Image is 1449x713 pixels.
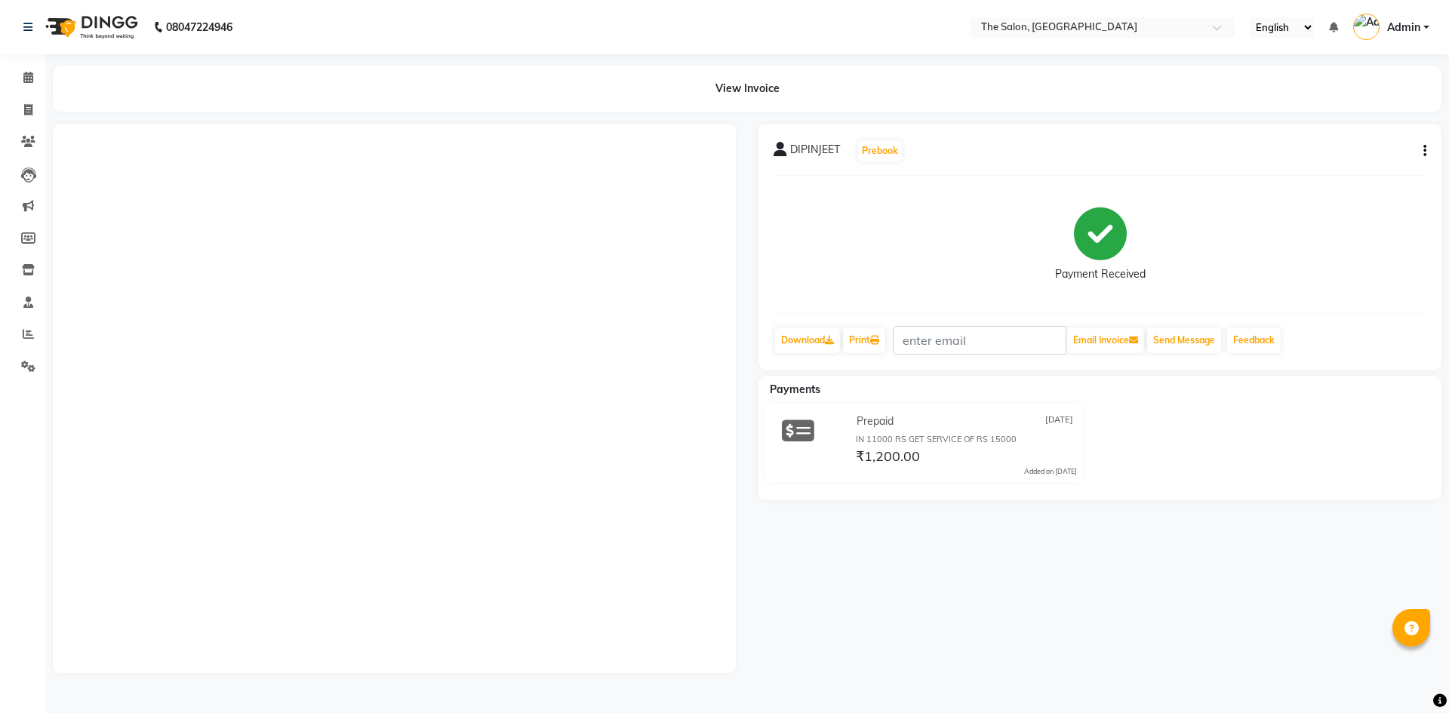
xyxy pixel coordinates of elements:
span: Payments [770,383,820,396]
button: Send Message [1147,327,1221,353]
div: Payment Received [1055,266,1146,282]
img: Admin [1353,14,1380,40]
button: Prebook [858,140,902,161]
img: logo [38,6,142,48]
span: [DATE] [1045,413,1073,429]
input: enter email [893,326,1066,355]
a: Feedback [1227,327,1281,353]
div: IN 11000 RS GET SERVICE OF RS 15000 [856,433,1077,446]
a: Print [843,327,885,353]
button: Email Invoice [1067,327,1144,353]
span: Prepaid [857,413,894,429]
span: Admin [1387,20,1420,35]
iframe: chat widget [1386,653,1434,698]
span: DIPINJEET [790,142,840,163]
span: ₹1,200.00 [856,447,920,469]
div: Added on [DATE] [1024,466,1077,477]
b: 08047224946 [166,6,232,48]
a: Download [775,327,840,353]
div: View Invoice [53,66,1441,112]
